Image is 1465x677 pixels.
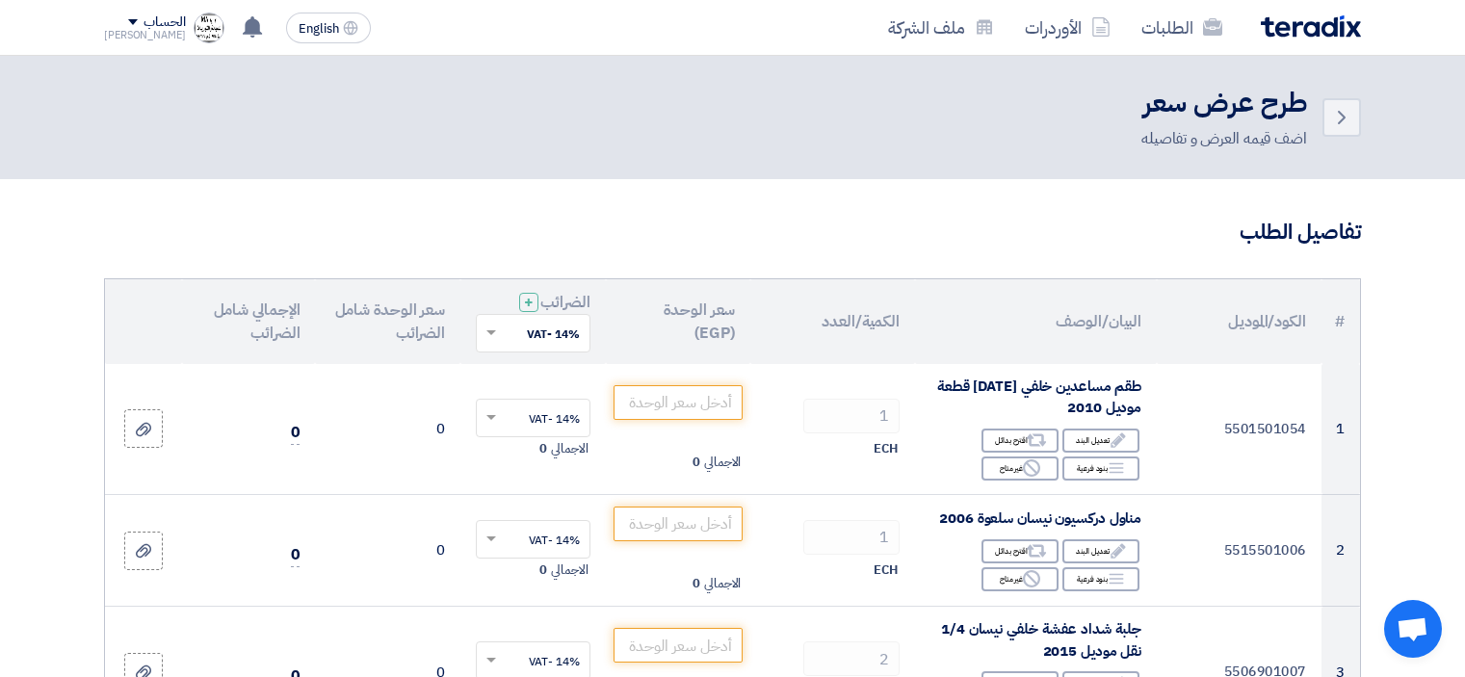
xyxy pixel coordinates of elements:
th: الكود/الموديل [1157,279,1321,364]
div: بنود فرعية [1062,567,1139,591]
div: بنود فرعية [1062,456,1139,481]
span: الاجمالي [704,574,741,593]
div: تعديل البند [1062,539,1139,563]
input: أدخل سعر الوحدة [614,628,744,663]
span: الاجمالي [704,453,741,472]
td: 1 [1321,364,1360,495]
span: ECH [874,560,898,580]
span: 0 [539,560,547,580]
span: 0 [291,543,301,567]
ng-select: VAT [476,520,590,559]
div: [PERSON_NAME] [104,30,186,40]
div: تعديل البند [1062,429,1139,453]
div: اقترح بدائل [981,429,1059,453]
a: الأوردرات [1009,5,1126,50]
th: سعر الوحدة (EGP) [606,279,751,364]
div: اقترح بدائل [981,539,1059,563]
span: ECH [874,439,898,458]
div: الحساب [144,14,185,31]
span: مناول دركسيون نيسان سلعوة 2006 [939,508,1141,529]
span: 0 [539,439,547,458]
td: 5501501054 [1157,364,1321,495]
h2: طرح عرض سعر [1141,85,1307,122]
span: طقم مساعدين خلفي [DATE] قطعة موديل 2010 [937,376,1141,419]
th: الكمية/العدد [750,279,915,364]
span: 0 [693,574,700,593]
div: دردشة مفتوحة [1384,600,1442,658]
span: + [524,291,534,314]
td: 2 [1321,494,1360,607]
div: غير متاح [981,567,1059,591]
a: الطلبات [1126,5,1238,50]
td: 0 [315,364,460,495]
input: RFQ_STEP1.ITEMS.2.AMOUNT_TITLE [803,641,900,676]
a: ملف الشركة [873,5,1009,50]
td: 5515501006 [1157,494,1321,607]
input: أدخل سعر الوحدة [614,507,744,541]
h3: تفاصيل الطلب [104,218,1361,247]
input: RFQ_STEP1.ITEMS.2.AMOUNT_TITLE [803,520,900,555]
span: جلبة شداد عفشة خلفي نيسان 1/4 نقل موديل 2015 [941,618,1141,662]
span: English [299,22,339,36]
div: غير متاح [981,456,1059,481]
img: _1700148695688.jpg [194,13,224,43]
ng-select: VAT [476,399,590,437]
th: الإجمالي شامل الضرائب [182,279,315,364]
td: 0 [315,494,460,607]
th: البيان/الوصف [915,279,1157,364]
span: الاجمالي [551,439,588,458]
input: أدخل سعر الوحدة [614,385,744,420]
th: # [1321,279,1360,364]
span: الاجمالي [551,560,588,580]
input: RFQ_STEP1.ITEMS.2.AMOUNT_TITLE [803,399,900,433]
span: 0 [693,453,700,472]
th: الضرائب [460,279,606,364]
div: اضف قيمه العرض و تفاصيله [1141,127,1307,150]
button: English [286,13,371,43]
th: سعر الوحدة شامل الضرائب [315,279,460,364]
span: 0 [291,421,301,445]
img: Teradix logo [1261,15,1361,38]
